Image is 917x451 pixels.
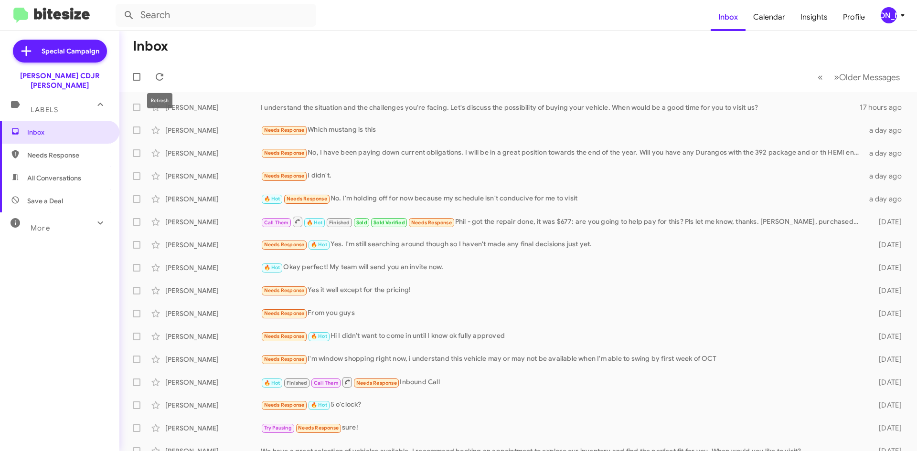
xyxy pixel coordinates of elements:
[329,220,350,226] span: Finished
[261,239,864,250] div: Yes. I'm still searching around though so I haven't made any final decisions just yet.
[864,355,909,364] div: [DATE]
[864,378,909,387] div: [DATE]
[261,308,864,319] div: From you guys
[793,3,835,31] a: Insights
[864,171,909,181] div: a day ago
[261,103,860,112] div: I understand the situation and the challenges you're facing. Let's discuss the possibility of buy...
[261,193,864,204] div: No. I'm holding off for now because my schedule isn't conducive for me to visit
[711,3,746,31] a: Inbox
[31,105,58,114] span: Labels
[264,380,280,386] span: 🔥 Hot
[864,400,909,410] div: [DATE]
[27,173,81,183] span: All Conversations
[264,220,289,226] span: Call Them
[311,241,327,248] span: 🔥 Hot
[873,7,906,23] button: [PERSON_NAME]
[264,196,280,202] span: 🔥 Hot
[311,402,327,408] span: 🔥 Hot
[116,4,316,27] input: Search
[27,196,63,206] span: Save a Deal
[864,332,909,341] div: [DATE]
[165,217,261,227] div: [PERSON_NAME]
[864,286,909,295] div: [DATE]
[261,147,864,158] div: No, I have been paying down current obligations. I will be in a great position towards the end of...
[165,171,261,181] div: [PERSON_NAME]
[864,126,909,135] div: a day ago
[264,333,305,339] span: Needs Response
[264,173,305,179] span: Needs Response
[261,331,864,342] div: Hi I didn’t want to come in until I know ok fully approved
[261,422,864,433] div: sure!
[864,148,909,158] div: a day ago
[264,287,305,294] span: Needs Response
[307,220,323,226] span: 🔥 Hot
[264,402,305,408] span: Needs Response
[287,196,327,202] span: Needs Response
[165,126,261,135] div: [PERSON_NAME]
[165,355,261,364] div: [PERSON_NAME]
[264,310,305,316] span: Needs Response
[147,93,172,108] div: Refresh
[165,332,261,341] div: [PERSON_NAME]
[860,103,909,112] div: 17 hours ago
[165,103,261,112] div: [PERSON_NAME]
[311,333,327,339] span: 🔥 Hot
[261,354,864,365] div: I'm window shopping right now, i understand this vehicle may or may not be available when I'm abl...
[264,150,305,156] span: Needs Response
[298,425,339,431] span: Needs Response
[834,71,839,83] span: »
[165,263,261,273] div: [PERSON_NAME]
[373,220,405,226] span: Sold Verified
[261,399,864,410] div: 5 o'clock?
[835,3,873,31] a: Profile
[264,264,280,271] span: 🔥 Hot
[261,216,864,228] div: Phil - got the repair done, it was $677: are you going to help pay for this? Pls let me know, tha...
[264,425,292,431] span: Try Pausing
[165,240,261,250] div: [PERSON_NAME]
[42,46,99,56] span: Special Campaign
[165,194,261,204] div: [PERSON_NAME]
[356,220,367,226] span: Sold
[261,262,864,273] div: Okay perfect! My team will send you an invite now.
[314,380,339,386] span: Call Them
[31,224,50,232] span: More
[165,400,261,410] div: [PERSON_NAME]
[881,7,897,23] div: [PERSON_NAME]
[264,356,305,362] span: Needs Response
[818,71,823,83] span: «
[864,194,909,204] div: a day ago
[812,67,829,87] button: Previous
[261,170,864,181] div: I didn't.
[864,423,909,433] div: [DATE]
[864,217,909,227] div: [DATE]
[264,241,305,248] span: Needs Response
[746,3,793,31] a: Calendar
[13,40,107,63] a: Special Campaign
[165,378,261,387] div: [PERSON_NAME]
[828,67,906,87] button: Next
[165,286,261,295] div: [PERSON_NAME]
[812,67,906,87] nav: Page navigation example
[261,125,864,136] div: Which mustang is this
[133,39,168,54] h1: Inbox
[864,309,909,318] div: [DATE]
[27,150,108,160] span: Needs Response
[261,376,864,388] div: Inbound Call
[165,423,261,433] div: [PERSON_NAME]
[165,309,261,318] div: [PERSON_NAME]
[165,148,261,158] div: [PERSON_NAME]
[264,127,305,133] span: Needs Response
[864,263,909,273] div: [DATE]
[287,380,308,386] span: Finished
[411,220,452,226] span: Needs Response
[27,127,108,137] span: Inbox
[864,240,909,250] div: [DATE]
[839,72,900,83] span: Older Messages
[356,380,397,386] span: Needs Response
[261,285,864,296] div: Yes it well except for the pricing!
